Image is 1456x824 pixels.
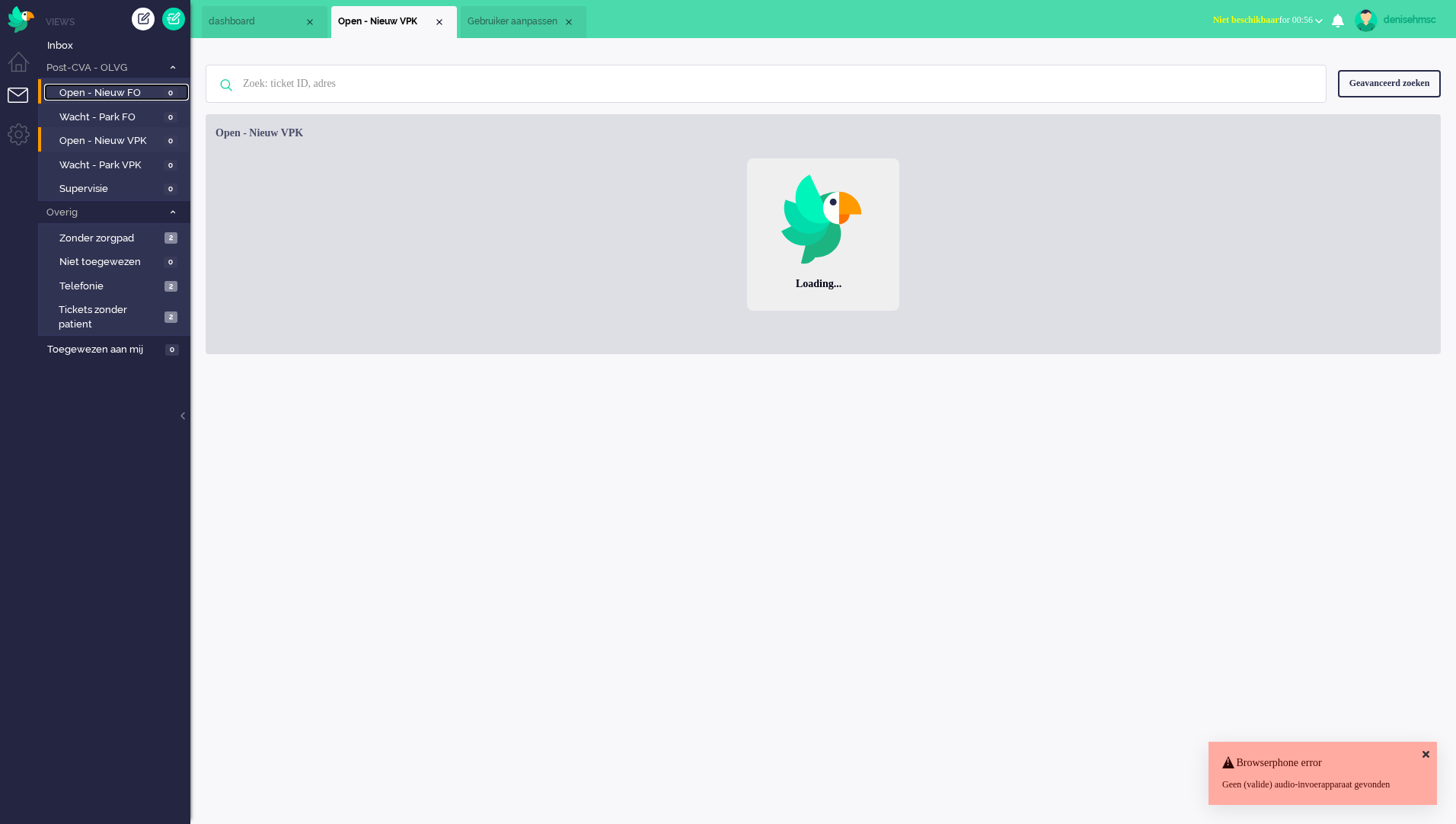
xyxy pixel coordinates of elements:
span: Wacht - Park VPK [59,158,160,173]
li: Dashboard menu [8,52,42,86]
li: Tickets menu [8,88,42,122]
span: Zonder zorgpad [59,232,161,246]
span: Niet toegewezen [59,255,160,270]
img: ic-search-icon.svg [206,65,246,105]
span: Tickets zonder patient [59,303,160,331]
span: Open - Nieuw VPK [338,15,433,28]
span: 2 [164,311,177,323]
a: Supervisie 0 [44,180,189,196]
span: for 00:56 [1213,14,1313,25]
span: 0 [165,344,179,356]
div: denisehmsc [1384,12,1441,27]
div: Loading... [796,276,851,292]
a: Tickets zonder patient 2 [44,301,189,331]
span: Open - Nieuw VPK [59,134,160,149]
span: 2 [164,232,177,244]
span: 0 [164,160,177,171]
div: Creëer ticket [132,8,155,30]
div: Geavanceerd zoeken [1338,70,1441,97]
img: avatar [1355,9,1378,32]
span: Niet beschikbaar [1213,14,1279,25]
a: Niet toegewezen 0 [44,253,189,270]
div: Geen (valide) audio-invoerapparaat gevonden [1222,778,1423,791]
button: Niet beschikbaarfor 00:56 [1204,9,1332,31]
a: denisehmsc [1352,9,1441,32]
span: Gebruiker aanpassen [468,15,563,28]
input: Zoek: ticket ID, adres [231,65,1305,102]
a: Telefonie 2 [44,277,189,294]
span: Overig [44,206,162,220]
a: Wacht - Park FO 0 [44,108,189,125]
span: 0 [164,112,177,123]
li: Niet beschikbaarfor 00:56 [1204,5,1332,38]
a: Omnidesk [8,10,34,21]
span: Telefonie [59,279,161,294]
li: user49 [461,6,586,38]
li: Dashboard [202,6,327,38]
a: Open - Nieuw FO 0 [44,84,189,101]
a: Inbox [44,37,190,53]
span: Post-CVA - OLVG [44,61,162,75]
h4: Browserphone error [1222,757,1423,768]
span: Toegewezen aan mij [47,343,161,357]
div: Close tab [304,16,316,28]
img: flow_omnibird.svg [8,6,34,33]
div: Close tab [433,16,445,28]
li: View [331,6,457,38]
span: 0 [164,184,177,195]
span: Supervisie [59,182,160,196]
span: dashboard [209,15,304,28]
span: 0 [164,88,177,99]
a: Toegewezen aan mij 0 [44,340,190,357]
span: 0 [164,257,177,268]
a: Open - Nieuw VPK 0 [44,132,189,149]
a: Zonder zorgpad 2 [44,229,189,246]
span: Inbox [47,39,190,53]
span: 0 [164,136,177,147]
div: Close tab [563,16,575,28]
a: Quick Ticket [162,8,185,30]
a: Wacht - Park VPK 0 [44,156,189,173]
span: Open - Nieuw FO [59,86,160,101]
span: 2 [164,281,177,292]
span: Wacht - Park FO [59,110,160,125]
li: Views [46,15,190,28]
li: Admin menu [8,123,42,158]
